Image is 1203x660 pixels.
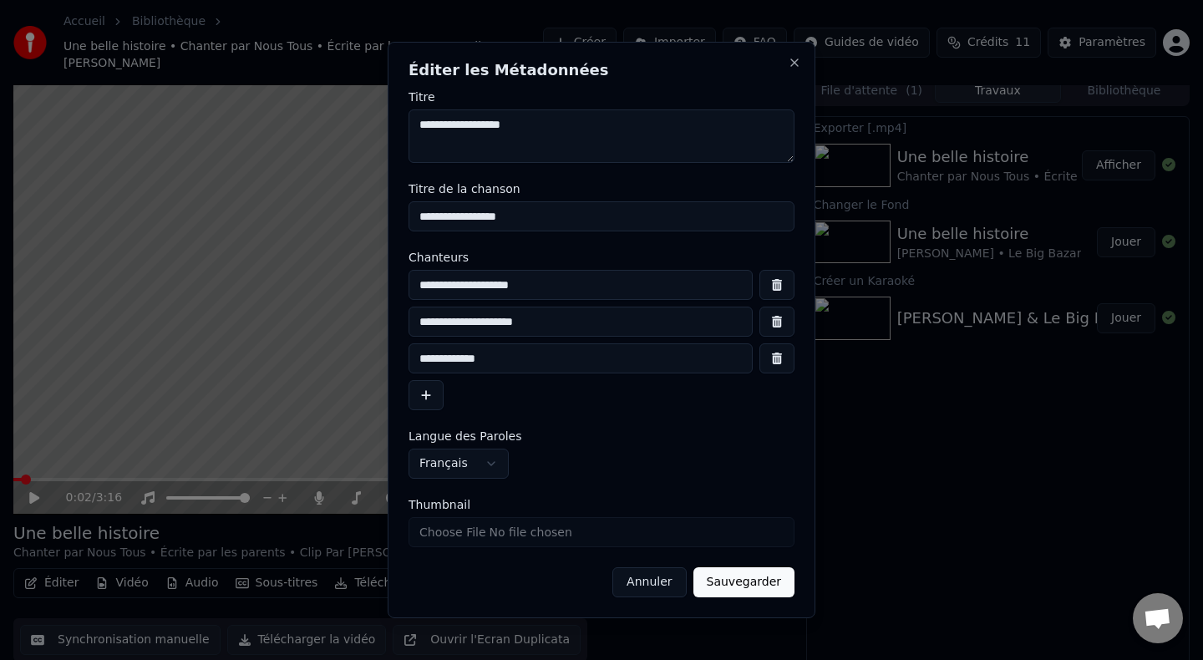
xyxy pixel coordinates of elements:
[409,430,522,442] span: Langue des Paroles
[409,499,470,510] span: Thumbnail
[409,251,794,263] label: Chanteurs
[409,183,794,195] label: Titre de la chanson
[409,63,794,78] h2: Éditer les Métadonnées
[693,567,794,597] button: Sauvegarder
[612,567,686,597] button: Annuler
[409,91,794,103] label: Titre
